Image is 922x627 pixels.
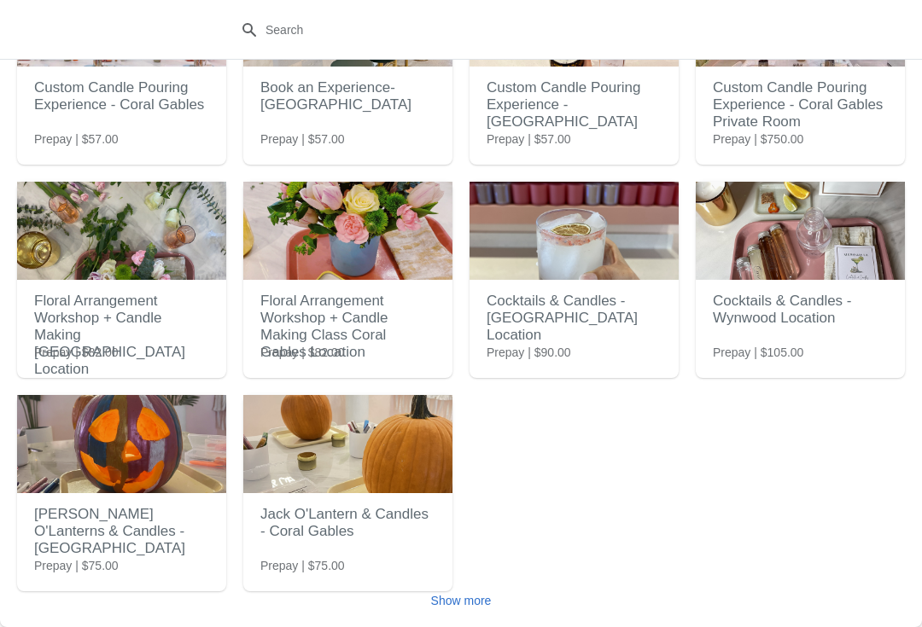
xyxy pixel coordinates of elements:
[17,395,226,493] img: Jack O'Lanterns & Candles - Fort Lauderdale
[243,395,452,493] img: Jack O'Lantern & Candles - Coral Gables
[713,284,888,335] h2: Cocktails & Candles - Wynwood Location
[713,131,803,148] span: Prepay | $750.00
[424,585,499,616] button: Show more
[34,497,209,566] h2: [PERSON_NAME] O'Lanterns & Candles - [GEOGRAPHIC_DATA]
[243,182,452,280] img: Floral Arrangement Workshop + Candle Making Class Coral Gables Location
[487,71,662,139] h2: Custom Candle Pouring Experience - [GEOGRAPHIC_DATA]
[713,344,803,361] span: Prepay | $105.00
[713,71,888,139] h2: Custom Candle Pouring Experience - Coral Gables Private Room
[260,71,435,122] h2: Book an Experience- [GEOGRAPHIC_DATA]
[260,497,435,549] h2: Jack O'Lantern & Candles - Coral Gables
[487,131,571,148] span: Prepay | $57.00
[487,284,662,352] h2: Cocktails & Candles - [GEOGRAPHIC_DATA] Location
[487,344,571,361] span: Prepay | $90.00
[34,284,209,386] h2: Floral Arrangement Workshop + Candle Making [GEOGRAPHIC_DATA] Location
[260,284,435,369] h2: Floral Arrangement Workshop + Candle Making Class Coral Gables Location
[260,557,345,574] span: Prepay | $75.00
[470,182,679,280] img: Cocktails & Candles - Fort Lauderdale Location
[34,71,209,122] h2: Custom Candle Pouring Experience - Coral Gables
[34,557,119,574] span: Prepay | $75.00
[431,594,492,607] span: Show more
[260,131,345,148] span: Prepay | $57.00
[696,182,905,280] img: Cocktails & Candles - Wynwood Location
[260,344,345,361] span: Prepay | $82.00
[34,344,119,361] span: Prepay | $82.00
[17,182,226,280] img: Floral Arrangement Workshop + Candle Making Fort Lauderdale Location
[265,15,691,45] input: Search
[34,131,119,148] span: Prepay | $57.00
